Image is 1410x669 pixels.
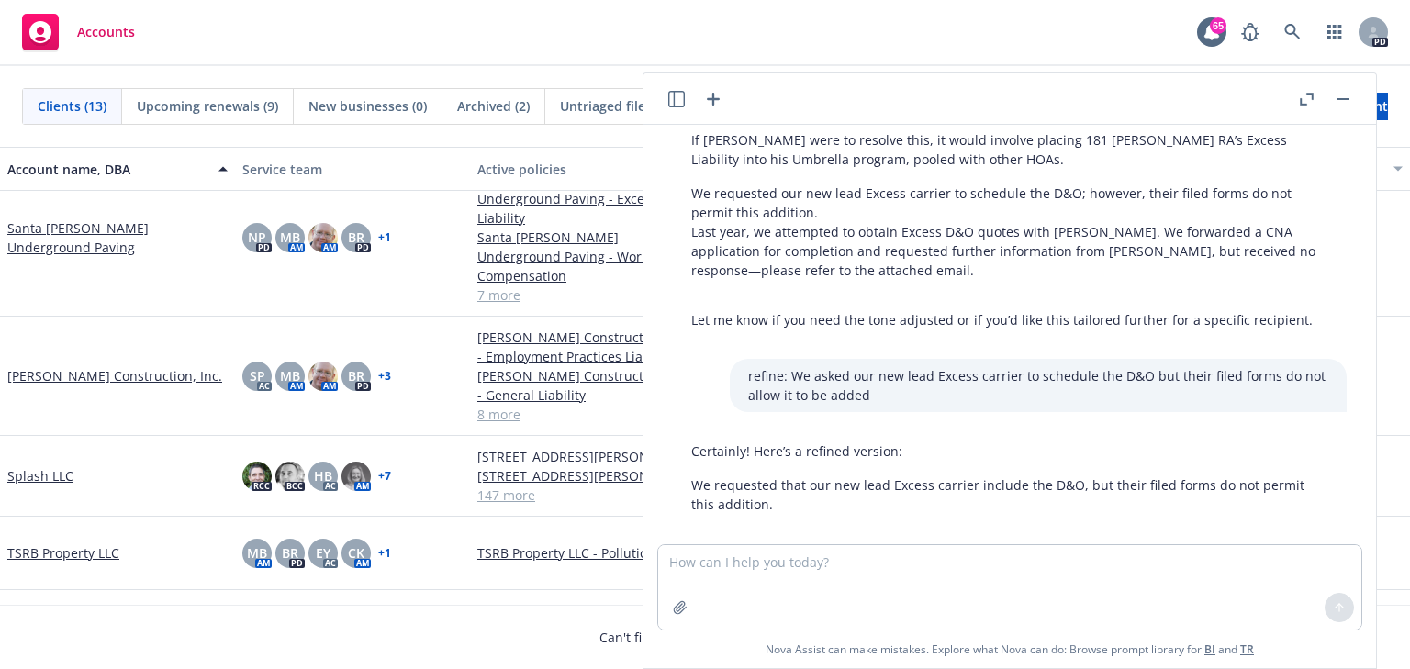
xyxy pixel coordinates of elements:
a: Splash LLC [7,466,73,485]
a: 7 more [477,285,698,305]
button: Active policies [470,147,705,191]
a: BI [1204,641,1215,657]
a: Santa [PERSON_NAME] Underground Paving - Workers' Compensation [477,228,698,285]
a: Search [1274,14,1311,50]
div: Active policies [477,160,698,179]
span: New businesses (0) [308,96,427,116]
a: TSRB Property LLC [7,543,119,563]
span: NP [248,228,266,247]
span: Accounts [77,25,135,39]
span: Archived (2) [457,96,530,116]
a: [PERSON_NAME] Construction, Inc. - General Liability [477,366,698,405]
img: photo [242,462,272,491]
a: TSRB Property LLC - Pollution [477,543,698,563]
a: TR [1240,641,1254,657]
p: If [PERSON_NAME] were to resolve this, it would involve placing 181 [PERSON_NAME] RA’s Excess Lia... [691,130,1328,169]
a: Santa [PERSON_NAME] Underground Paving [7,218,228,257]
p: Certainly! Here’s a refined version: [691,441,1328,461]
span: BR [348,228,364,247]
img: photo [341,462,371,491]
span: BR [348,366,364,385]
p: refine: We asked our new lead Excess carrier to schedule the D&O but their filed forms do not all... [748,366,1328,405]
a: Santa [PERSON_NAME] Underground Paving - Excess Liability [477,170,698,228]
a: [STREET_ADDRESS][PERSON_NAME] [477,466,698,485]
a: [STREET_ADDRESS][PERSON_NAME] [477,447,698,466]
a: 147 more [477,485,698,505]
span: Nova Assist can make mistakes. Explore what Nova can do: Browse prompt library for and [651,630,1369,668]
p: Let me know if you need the tone adjusted or if you’d like this tailored further for a specific r... [691,310,1328,329]
a: [PERSON_NAME] Construction, Inc. [7,366,222,385]
img: photo [308,223,338,252]
button: Service team [235,147,470,191]
a: Report a Bug [1232,14,1269,50]
span: MB [280,366,300,385]
span: MB [280,228,300,247]
span: MB [247,543,267,563]
span: BR [282,543,298,563]
span: Clients (13) [38,96,106,116]
span: EY [316,543,330,563]
a: + 7 [378,471,391,482]
a: + 3 [378,371,391,382]
span: HB [314,466,332,485]
a: Accounts [15,6,142,58]
div: Service team [242,160,463,179]
span: SP [250,366,265,385]
a: Switch app [1316,14,1353,50]
a: Flood-[STREET_ADDRESS] [477,601,698,620]
div: 65 [1210,17,1226,34]
span: Can't find an account? [599,628,811,647]
a: + 1 [378,232,391,243]
a: + 1 [378,548,391,559]
span: Untriaged files (2) [560,96,670,116]
img: photo [308,362,338,391]
a: [PERSON_NAME] Construction, Inc. - Employment Practices Liability [477,328,698,366]
span: Upcoming renewals (9) [137,96,278,116]
p: We requested our new lead Excess carrier to schedule the D&O; however, their filed forms do not p... [691,184,1328,280]
div: Account name, DBA [7,160,207,179]
p: We requested that our new lead Excess carrier include the D&O, but their filed forms do not permi... [691,475,1328,514]
img: photo [275,462,305,491]
a: 8 more [477,405,698,424]
span: CK [348,543,364,563]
